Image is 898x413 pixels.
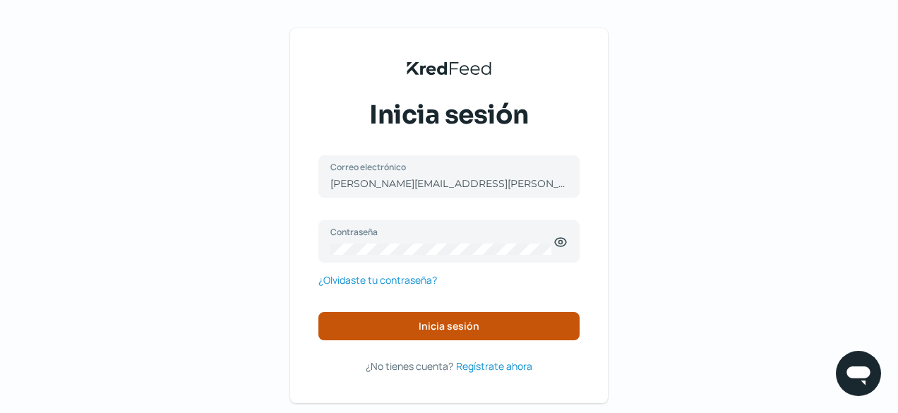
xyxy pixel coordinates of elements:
[318,312,580,340] button: Inicia sesión
[369,97,529,133] span: Inicia sesión
[318,271,437,289] a: ¿Olvidaste tu contraseña?
[366,359,453,373] span: ¿No tienes cuenta?
[844,359,873,388] img: chatIcon
[330,161,553,173] label: Correo electrónico
[456,357,532,375] a: Regístrate ahora
[419,321,479,331] span: Inicia sesión
[330,226,553,238] label: Contraseña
